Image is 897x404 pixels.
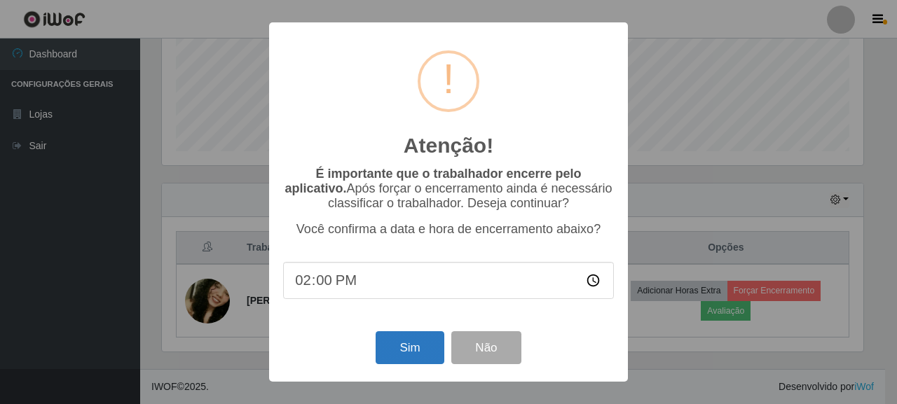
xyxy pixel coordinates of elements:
button: Não [451,331,521,364]
p: Após forçar o encerramento ainda é necessário classificar o trabalhador. Deseja continuar? [283,167,614,211]
p: Você confirma a data e hora de encerramento abaixo? [283,222,614,237]
button: Sim [376,331,444,364]
h2: Atenção! [404,133,493,158]
b: É importante que o trabalhador encerre pelo aplicativo. [285,167,581,195]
